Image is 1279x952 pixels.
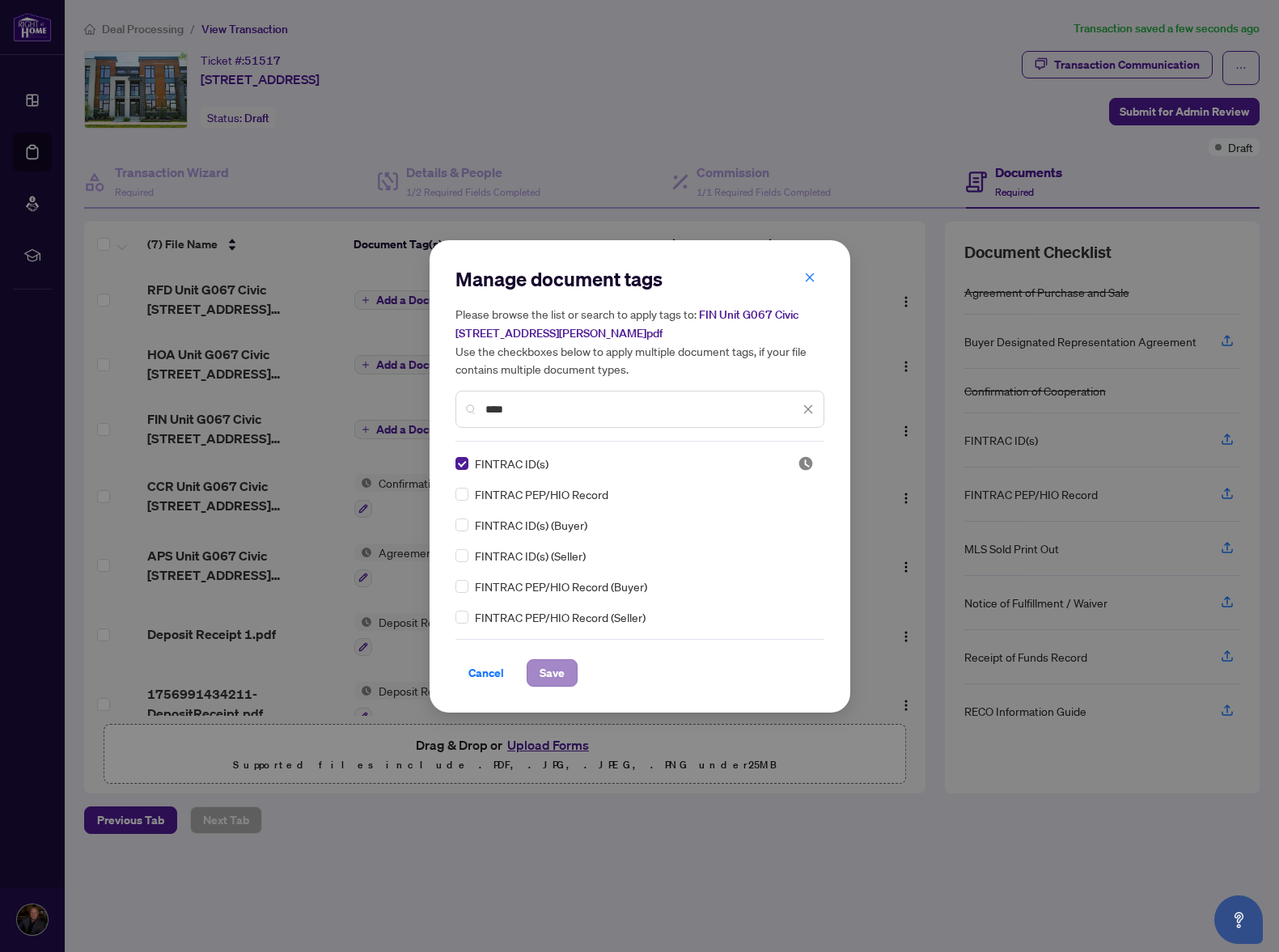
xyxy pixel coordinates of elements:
span: FINTRAC PEP/HIO Record (Buyer) [475,578,647,595]
span: FINTRAC PEP/HIO Record [475,485,608,503]
h2: Manage document tags [455,266,824,292]
span: close [803,404,814,415]
button: Save [527,659,578,687]
button: Cancel [455,659,517,687]
span: Save [540,660,565,686]
img: status [798,455,814,472]
span: Pending Review [798,455,814,472]
span: FINTRAC ID(s) (Buyer) [475,516,587,534]
span: FINTRAC ID(s) [475,455,548,472]
span: close [804,272,815,283]
button: Open asap [1214,895,1263,944]
span: FINTRAC ID(s) (Seller) [475,547,586,565]
span: FIN Unit G067 Civic [STREET_ADDRESS][PERSON_NAME]pdf [455,307,798,341]
span: FINTRAC PEP/HIO Record (Seller) [475,608,646,626]
h5: Please browse the list or search to apply tags to: Use the checkboxes below to apply multiple doc... [455,305,824,378]
span: Cancel [468,660,504,686]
